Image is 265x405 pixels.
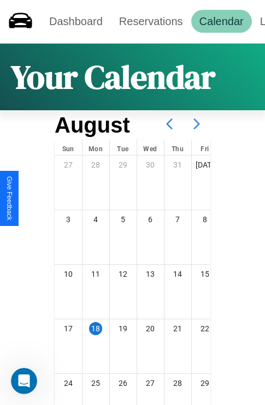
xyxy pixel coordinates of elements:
[164,156,191,174] div: 31
[55,113,130,138] h2: August
[192,374,219,392] div: 29
[83,140,109,155] div: Mon
[164,319,191,338] div: 21
[83,374,109,392] div: 25
[83,156,109,174] div: 28
[83,265,109,283] div: 11
[11,55,215,99] h1: Your Calendar
[89,322,102,335] div: 18
[55,374,82,392] div: 24
[110,374,137,392] div: 26
[55,265,82,283] div: 10
[110,210,137,229] div: 5
[11,368,37,394] iframe: Intercom live chat
[110,319,137,338] div: 19
[41,10,111,33] a: Dashboard
[192,319,219,338] div: 22
[164,140,191,155] div: Thu
[192,265,219,283] div: 15
[137,374,164,392] div: 27
[192,156,219,174] div: [DATE]
[55,156,82,174] div: 27
[110,140,137,155] div: Tue
[137,210,164,229] div: 6
[55,210,82,229] div: 3
[5,176,13,221] div: Give Feedback
[192,140,219,155] div: Fri
[164,265,191,283] div: 14
[164,210,191,229] div: 7
[137,140,164,155] div: Wed
[110,265,137,283] div: 12
[83,210,109,229] div: 4
[164,374,191,392] div: 28
[137,265,164,283] div: 13
[55,319,82,338] div: 17
[137,156,164,174] div: 30
[191,10,252,33] a: Calendar
[137,319,164,338] div: 20
[192,210,219,229] div: 8
[55,140,82,155] div: Sun
[110,156,137,174] div: 29
[111,10,191,33] a: Reservations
